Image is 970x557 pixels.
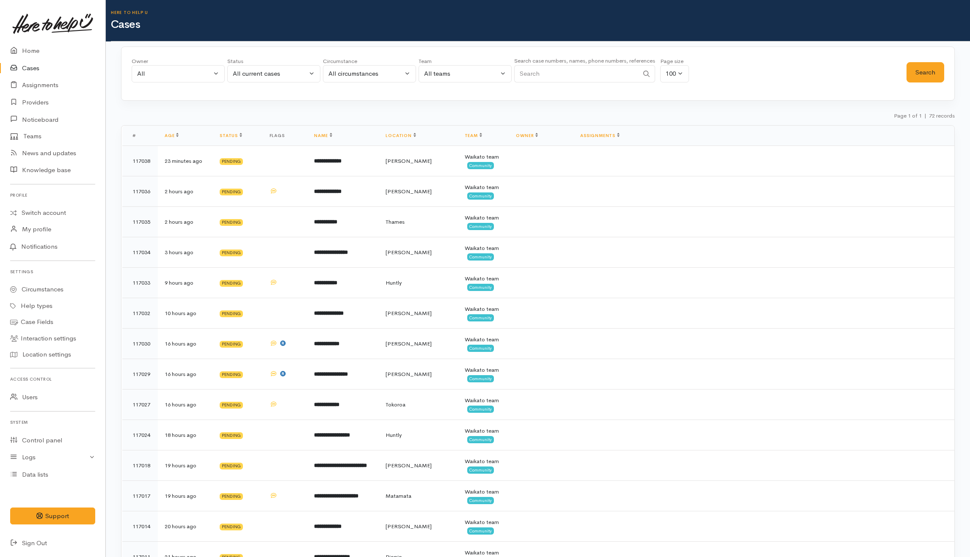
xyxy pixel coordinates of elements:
div: Waikato team [465,305,503,313]
span: Community [467,436,494,443]
h1: Cases [111,19,970,31]
span: Community [467,314,494,321]
td: 117036 [122,176,158,207]
div: Waikato team [465,488,503,496]
a: Team [465,133,482,138]
span: Community [467,406,494,412]
h6: Profile [10,189,95,201]
td: 23 minutes ago [158,146,213,176]
td: 117030 [122,329,158,359]
span: [PERSON_NAME] [386,188,432,195]
td: 117014 [122,511,158,542]
td: 2 hours ago [158,207,213,237]
span: Community [467,192,494,199]
div: Pending [220,341,243,348]
td: 117033 [122,268,158,298]
div: 100 [666,69,676,79]
div: Pending [220,371,243,378]
td: 16 hours ago [158,359,213,390]
a: Name [314,133,332,138]
span: Community [467,253,494,260]
h6: System [10,417,95,428]
td: 9 hours ago [158,268,213,298]
small: Search case numbers, names, phone numbers, references [514,57,655,64]
td: 18 hours ago [158,420,213,450]
h6: Access control [10,373,95,385]
div: Pending [220,493,243,500]
button: All current cases [227,65,320,82]
div: Waikato team [465,214,503,222]
span: [PERSON_NAME] [386,310,432,317]
small: Page 1 of 1 72 records [894,112,955,119]
span: | [924,112,926,119]
input: Search [514,65,639,82]
button: Support [10,508,95,525]
a: Status [220,133,242,138]
span: Huntly [386,431,402,439]
div: All circumstances [328,69,403,79]
div: Pending [220,219,243,226]
div: Circumstance [323,57,416,66]
div: Owner [132,57,225,66]
span: [PERSON_NAME] [386,340,432,347]
td: 16 hours ago [158,390,213,420]
h6: Here to help u [111,10,970,15]
td: 16 hours ago [158,329,213,359]
div: Waikato team [465,366,503,374]
a: Assignments [580,133,620,138]
button: All [132,65,225,82]
div: All teams [424,69,499,79]
span: Community [467,284,494,291]
div: Waikato team [465,335,503,344]
a: Owner [516,133,538,138]
div: Pending [220,432,243,439]
span: Community [467,223,494,230]
div: Pending [220,280,243,287]
td: 20 hours ago [158,511,213,542]
th: Flags [263,126,308,146]
span: [PERSON_NAME] [386,370,432,378]
span: [PERSON_NAME] [386,462,432,469]
span: [PERSON_NAME] [386,523,432,530]
div: All [137,69,212,79]
div: Pending [220,310,243,317]
div: Pending [220,524,243,530]
button: Search [907,62,944,83]
div: Pending [220,250,243,256]
span: [PERSON_NAME] [386,249,432,256]
div: Waikato team [465,274,503,283]
span: Thames [386,218,405,225]
div: Waikato team [465,518,503,527]
div: Waikato team [465,457,503,466]
td: 117024 [122,420,158,450]
div: Waikato team [465,396,503,405]
span: [PERSON_NAME] [386,157,432,165]
div: Pending [220,158,243,165]
div: Status [227,57,320,66]
h6: Settings [10,266,95,277]
td: 117038 [122,146,158,176]
td: 117032 [122,298,158,329]
td: 3 hours ago [158,237,213,268]
span: Community [467,466,494,473]
div: Waikato team [465,549,503,557]
div: Pending [220,463,243,469]
td: 117017 [122,481,158,511]
button: All circumstances [323,65,416,82]
span: Community [467,497,494,504]
td: 19 hours ago [158,481,213,511]
td: 2 hours ago [158,176,213,207]
a: Age [165,133,179,138]
td: 19 hours ago [158,450,213,481]
div: Team [419,57,512,66]
td: 117027 [122,390,158,420]
div: Waikato team [465,153,503,161]
div: Page size [660,57,689,66]
div: Waikato team [465,244,503,252]
span: Huntly [386,279,402,286]
span: Community [467,345,494,351]
td: 117018 [122,450,158,481]
th: # [122,126,158,146]
div: Waikato team [465,183,503,192]
button: All teams [419,65,512,82]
